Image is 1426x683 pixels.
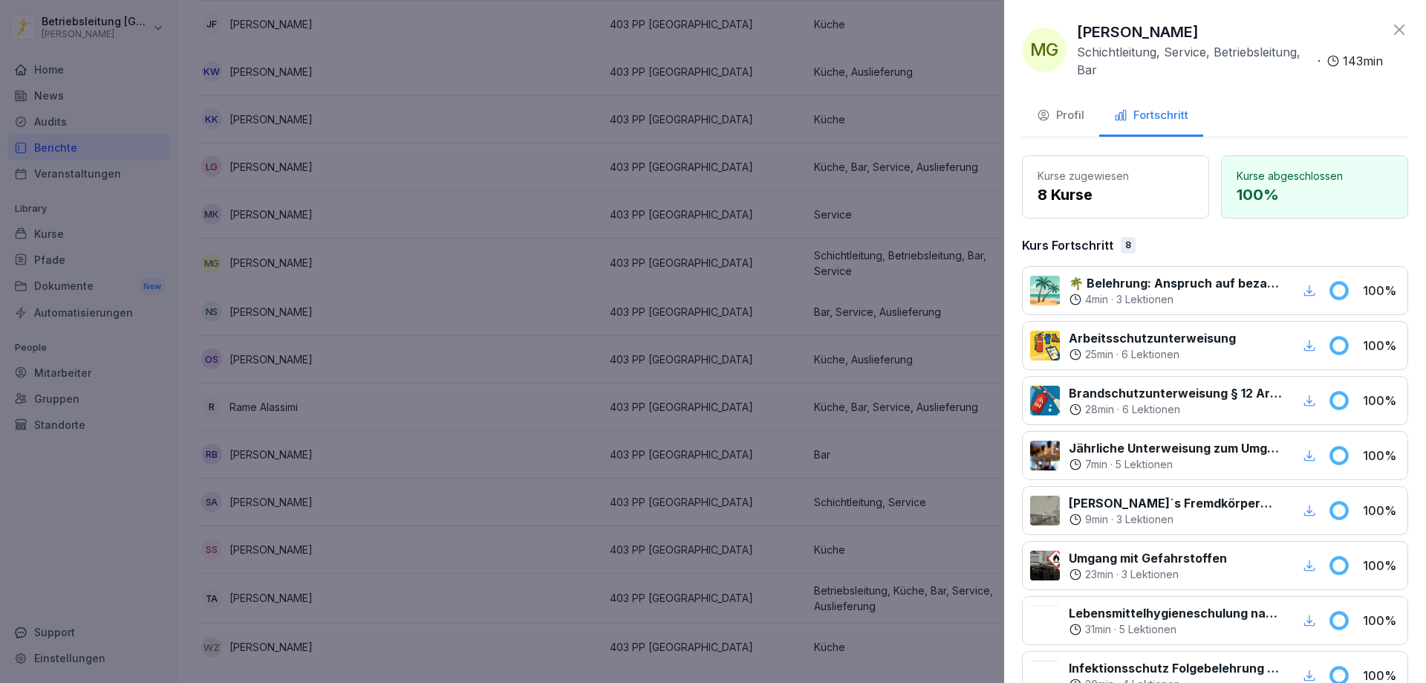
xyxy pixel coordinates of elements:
[1022,27,1067,72] div: MG
[1069,512,1282,527] div: ·
[1121,237,1136,253] div: 8
[1069,659,1282,677] p: Infektionsschutz Folgebelehrung (nach §43 IfSG)
[1099,97,1203,137] button: Fortschritt
[1363,392,1400,410] p: 100 %
[1121,347,1179,362] p: 6 Lektionen
[1022,97,1099,137] button: Profil
[1069,347,1236,362] div: ·
[1077,43,1312,79] p: Schichtleitung, Service, Betriebsleitung, Bar
[1069,457,1282,472] div: ·
[1114,107,1188,124] div: Fortschritt
[1119,622,1176,637] p: 5 Lektionen
[1116,292,1173,307] p: 3 Lektionen
[1085,347,1113,362] p: 25 min
[1069,494,1282,512] p: [PERSON_NAME]`s Fremdkörpermanagement
[1069,402,1282,417] div: ·
[1069,274,1282,292] p: 🌴 Belehrung: Anspruch auf bezahlten Erholungsurlaub und [PERSON_NAME]
[1037,107,1084,124] div: Profil
[1116,457,1173,472] p: 5 Lektionen
[1363,337,1400,355] p: 100 %
[1085,567,1113,582] p: 23 min
[1038,168,1194,184] p: Kurse zugewiesen
[1022,236,1113,254] p: Kurs Fortschritt
[1038,184,1194,206] p: 8 Kurse
[1237,168,1393,184] p: Kurse abgeschlossen
[1122,402,1180,417] p: 6 Lektionen
[1077,21,1199,43] p: [PERSON_NAME]
[1069,292,1282,307] div: ·
[1085,292,1108,307] p: 4 min
[1085,457,1107,472] p: 7 min
[1085,402,1114,417] p: 28 min
[1363,502,1400,519] p: 100 %
[1085,622,1111,637] p: 31 min
[1077,43,1383,79] div: ·
[1069,439,1282,457] p: Jährliche Unterweisung zum Umgang mit Schankanlagen
[1363,612,1400,629] p: 100 %
[1069,604,1282,622] p: Lebensmittelhygieneschulung nach EU-Verordnung (EG) Nr. 852 / 2004
[1069,549,1227,567] p: Umgang mit Gefahrstoffen
[1069,567,1227,582] div: ·
[1121,567,1179,582] p: 3 Lektionen
[1069,622,1282,637] div: ·
[1069,329,1236,347] p: Arbeitsschutzunterweisung
[1085,512,1108,527] p: 9 min
[1363,282,1400,300] p: 100 %
[1069,384,1282,402] p: Brandschutzunterweisung § 12 ArbSchG
[1343,52,1383,70] p: 143 min
[1363,557,1400,574] p: 100 %
[1116,512,1173,527] p: 3 Lektionen
[1237,184,1393,206] p: 100 %
[1363,447,1400,464] p: 100 %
